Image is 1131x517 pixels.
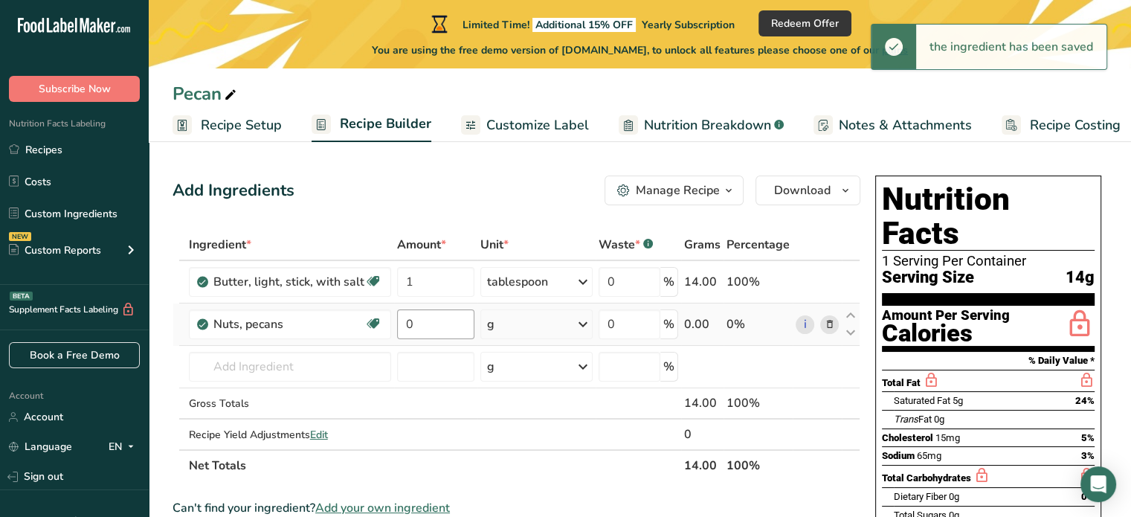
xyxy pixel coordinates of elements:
div: 100% [726,273,790,291]
span: Serving Size [882,269,974,287]
a: i [796,315,814,334]
span: Additional 15% OFF [532,18,636,32]
div: Waste [599,236,653,254]
span: Dietary Fiber [894,491,947,502]
span: Customize Label [486,115,589,135]
div: Can't find your ingredient? [173,499,860,517]
th: Net Totals [186,449,681,481]
a: Notes & Attachments [813,109,972,142]
div: Custom Reports [9,243,101,258]
button: Download [755,176,860,205]
span: Cholesterol [882,432,933,443]
span: 24% [1075,395,1095,406]
a: Recipe Builder [312,107,431,143]
a: Recipe Costing [1002,109,1121,142]
span: Add your own ingredient [315,499,450,517]
span: Grams [684,236,721,254]
div: Amount Per Serving [882,309,1010,323]
div: g [487,358,494,376]
span: Recipe Setup [201,115,282,135]
div: Butter, light, stick, with salt [213,273,364,291]
span: 15mg [935,432,960,443]
div: 14.00 [684,394,721,412]
span: Notes & Attachments [839,115,972,135]
div: Calories [882,323,1010,344]
div: 14.00 [684,273,721,291]
div: Nuts, pecans [213,315,364,333]
span: 0g [934,414,944,425]
span: Total Fat [882,377,921,388]
div: 0% [726,315,790,333]
span: Ingredient [189,236,251,254]
th: 100% [724,449,793,481]
span: Yearly Subscription [642,18,735,32]
span: Sodium [882,450,915,461]
div: the ingredient has been saved [916,25,1106,69]
span: Redeem Offer [771,16,839,31]
span: 5g [953,395,963,406]
div: Limited Time! [428,15,735,33]
span: 3% [1081,450,1095,461]
button: Manage Recipe [605,176,744,205]
div: BETA [10,292,33,301]
span: Download [774,182,831,199]
span: Subscribe Now [39,81,111,97]
a: Recipe Setup [173,109,282,142]
i: Trans [894,414,918,425]
span: Saturated Fat [894,395,950,406]
span: Nutrition Breakdown [644,115,771,135]
a: Customize Label [461,109,589,142]
span: 14g [1066,269,1095,287]
span: Unit [480,236,509,254]
a: Nutrition Breakdown [619,109,784,142]
div: Manage Recipe [636,182,720,199]
span: Fat [894,414,932,425]
div: 1 Serving Per Container [882,254,1095,269]
span: Amount [397,236,446,254]
div: EN [109,438,140,456]
section: % Daily Value * [882,352,1095,370]
div: Pecan [173,80,239,107]
div: 100% [726,394,790,412]
span: 5% [1081,432,1095,443]
span: Recipe Costing [1030,115,1121,135]
a: Language [9,434,72,460]
div: 0.00 [684,315,721,333]
span: You are using the free demo version of [DOMAIN_NAME], to unlock all features please choose one of... [372,42,908,58]
div: Gross Totals [189,396,391,411]
span: Percentage [726,236,790,254]
span: Recipe Builder [340,114,431,134]
span: 0g [949,491,959,502]
a: Book a Free Demo [9,342,140,368]
div: g [487,315,494,333]
span: Edit [310,428,328,442]
span: 65mg [917,450,941,461]
div: 0 [684,426,721,443]
div: Open Intercom Messenger [1080,466,1116,502]
div: tablespoon [487,273,548,291]
div: NEW [9,232,31,241]
th: 14.00 [681,449,724,481]
div: Add Ingredients [173,179,294,203]
button: Subscribe Now [9,76,140,102]
div: Recipe Yield Adjustments [189,427,391,443]
span: Total Carbohydrates [882,472,971,484]
button: Redeem Offer [758,10,851,36]
h1: Nutrition Facts [882,182,1095,251]
input: Add Ingredient [189,352,391,382]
